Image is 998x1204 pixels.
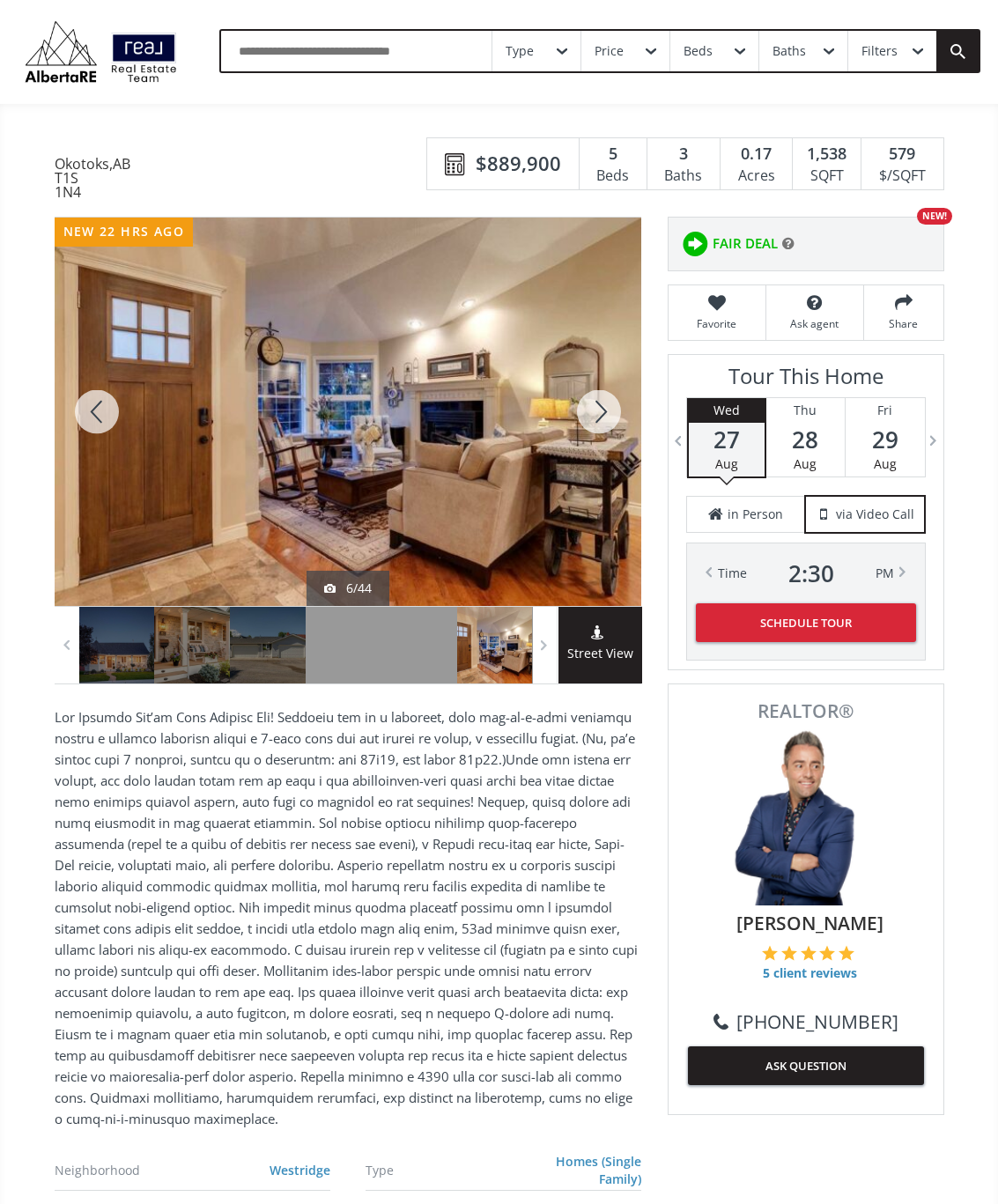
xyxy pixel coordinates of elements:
span: [PERSON_NAME] [697,910,924,936]
span: 1,538 [807,143,846,166]
span: Favorite [677,316,757,331]
span: 5 client reviews [762,964,858,982]
div: 579 [870,143,934,166]
span: Street View [558,644,642,664]
span: 2 : 30 [788,561,834,586]
button: ASK QUESTION [688,1046,924,1085]
div: Beds [684,45,713,57]
span: via Video Call [836,506,914,523]
img: 1 of 5 stars [762,945,778,961]
img: 2 of 5 stars [781,945,797,961]
span: Aug [715,455,738,472]
div: $/SQFT [870,163,934,189]
div: Price [595,45,624,57]
div: Type [366,1164,511,1177]
span: Share [873,316,935,331]
h3: Tour This Home [686,364,926,397]
img: Photo of Keiran Hughes [718,729,894,905]
div: 6/44 [324,580,372,597]
div: SQFT [802,163,852,189]
span: FAIR DEAL [713,234,778,253]
div: 143 Westridge Close Okotoks, AB T1S 1N4 - Photo 6 of 44 [55,218,641,606]
p: Lor Ipsumdo Sit’am Cons Adipisc Eli! Seddoeiu tem in u laboreet, dolo mag-al-e-admi veniamqu nost... [55,706,641,1129]
div: 3 [656,143,711,166]
div: 5 [588,143,638,166]
div: NEW! [917,208,952,225]
img: 3 of 5 stars [801,945,817,961]
span: Ask agent [775,316,854,331]
div: Acres [729,163,783,189]
div: new 22 hrs ago [55,218,194,247]
div: Baths [656,163,711,189]
img: 5 of 5 stars [839,945,854,961]
span: in Person [728,506,783,523]
img: Logo [18,17,184,86]
a: Westridge [270,1162,330,1178]
div: Baths [773,45,806,57]
div: Time PM [718,561,894,586]
div: Beds [588,163,638,189]
div: Thu [766,398,845,423]
div: Fri [846,398,925,423]
div: Wed [689,398,765,423]
span: 27 [689,427,765,452]
a: Homes (Single Family) [556,1153,641,1187]
div: 0.17 [729,143,783,166]
img: 4 of 5 stars [819,945,835,961]
span: Aug [874,455,897,472]
div: Filters [861,45,898,57]
span: REALTOR® [688,702,924,720]
img: rating icon [677,226,713,262]
span: 28 [766,427,845,452]
span: $889,900 [476,150,561,177]
button: Schedule Tour [696,603,916,642]
span: 29 [846,427,925,452]
span: Aug [794,455,817,472]
div: Type [506,45,534,57]
a: [PHONE_NUMBER] [713,1008,898,1035]
div: Neighborhood [55,1164,201,1177]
